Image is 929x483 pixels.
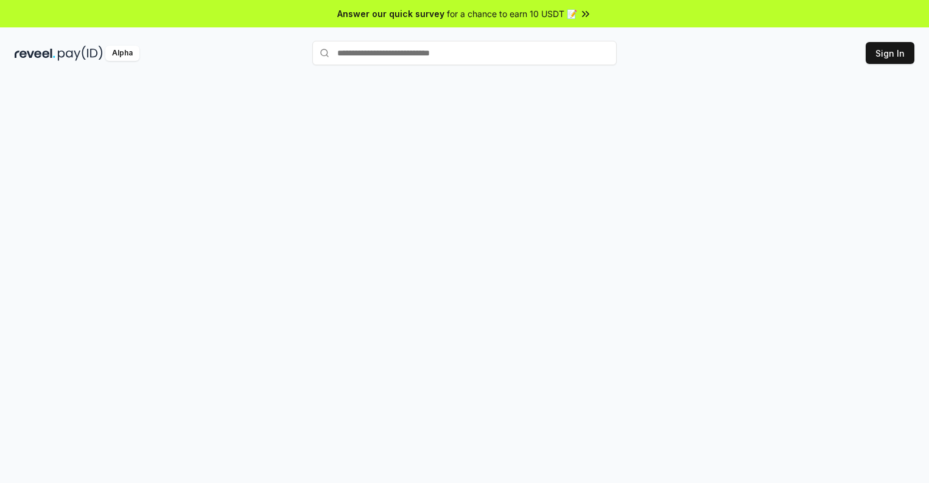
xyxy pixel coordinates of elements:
[58,46,103,61] img: pay_id
[447,7,577,20] span: for a chance to earn 10 USDT 📝
[15,46,55,61] img: reveel_dark
[105,46,139,61] div: Alpha
[337,7,444,20] span: Answer our quick survey
[866,42,914,64] button: Sign In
